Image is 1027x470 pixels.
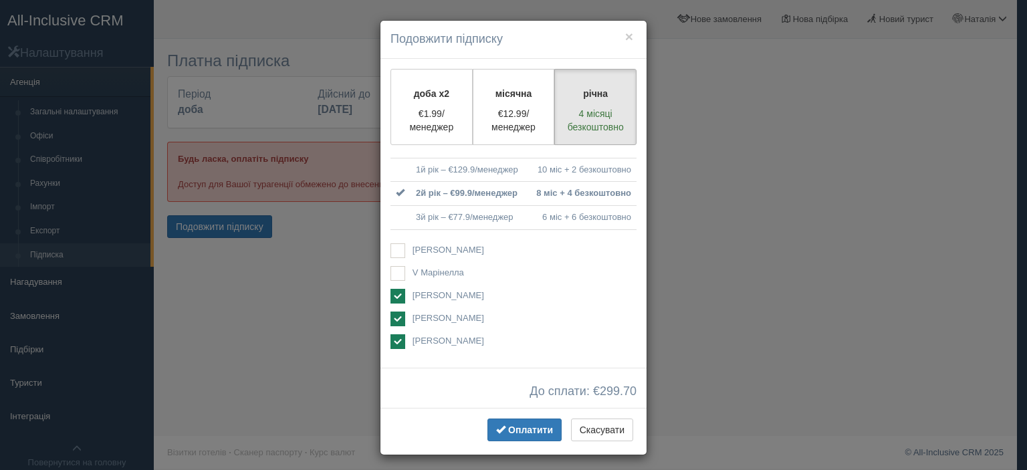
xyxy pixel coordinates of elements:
[481,87,546,100] p: місячна
[563,87,628,100] p: річна
[399,107,464,134] p: €1.99/менеджер
[530,385,637,398] span: До сплати: €
[413,267,464,277] span: V Марінелла
[487,419,562,441] button: Оплатити
[625,29,633,43] button: ×
[528,205,637,229] td: 6 міс + 6 безкоштовно
[563,107,628,134] p: 4 місяці безкоштовно
[528,158,637,182] td: 10 міс + 2 безкоштовно
[413,290,484,300] span: [PERSON_NAME]
[481,107,546,134] p: €12.99/менеджер
[571,419,633,441] button: Скасувати
[528,182,637,206] td: 8 міс + 4 безкоштовно
[413,336,484,346] span: [PERSON_NAME]
[411,205,528,229] td: 3й рік – €77.9/менеджер
[508,425,553,435] span: Оплатити
[413,313,484,323] span: [PERSON_NAME]
[390,31,637,48] h4: Подовжити підписку
[600,384,637,398] span: 299.70
[413,245,484,255] span: [PERSON_NAME]
[399,87,464,100] p: доба x2
[411,182,528,206] td: 2й рік – €99.9/менеджер
[411,158,528,182] td: 1й рік – €129.9/менеджер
